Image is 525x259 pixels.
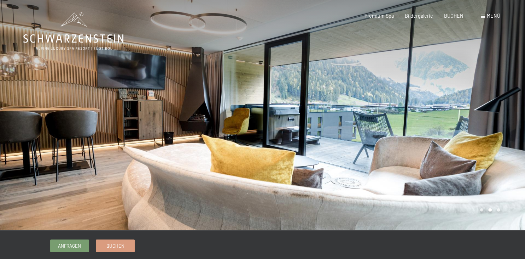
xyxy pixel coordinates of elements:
[51,240,89,252] a: Anfragen
[96,240,134,252] a: Buchen
[58,243,81,249] span: Anfragen
[106,243,124,249] span: Buchen
[405,13,433,19] a: Bildergalerie
[444,13,463,19] a: BUCHEN
[364,13,394,19] a: Premium Spa
[487,13,500,19] span: Menü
